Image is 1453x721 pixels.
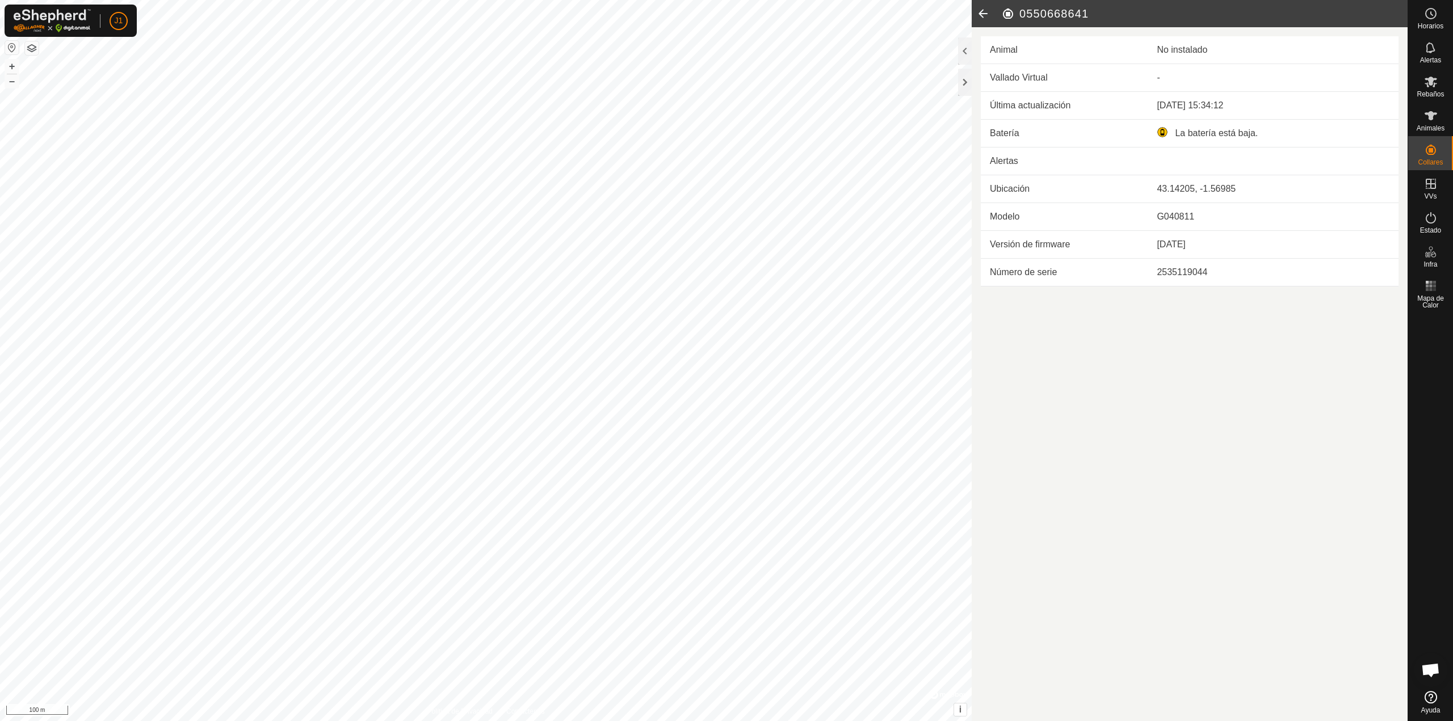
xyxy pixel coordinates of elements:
[981,203,1148,231] td: Modelo
[5,74,19,88] button: –
[1157,127,1389,140] div: La batería está baja.
[981,175,1148,203] td: Ubicación
[981,231,1148,259] td: Versión de firmware
[1418,159,1443,166] span: Collares
[1411,295,1450,309] span: Mapa de Calor
[981,259,1148,286] td: Número de serie
[1001,7,1408,20] h2: 0550668641
[5,60,19,73] button: +
[959,705,961,714] span: i
[115,15,123,27] span: J1
[25,41,39,55] button: Capas del Mapa
[427,706,493,716] a: Política de Privacidad
[1423,261,1437,268] span: Infra
[1157,43,1389,57] div: No instalado
[1157,238,1389,251] div: [DATE]
[506,706,544,716] a: Contáctenos
[1417,91,1444,98] span: Rebaños
[1418,23,1443,29] span: Horarios
[981,64,1148,92] td: Vallado Virtual
[1157,182,1389,196] div: 43.14205, -1.56985
[1417,125,1444,132] span: Animales
[1420,57,1441,64] span: Alertas
[1157,265,1389,279] div: 2535119044
[1420,227,1441,234] span: Estado
[1157,99,1389,112] div: [DATE] 15:34:12
[1414,653,1448,687] div: Chat abierto
[1157,210,1389,224] div: G040811
[14,9,91,32] img: Logo Gallagher
[1157,73,1160,82] app-display-virtual-paddock-transition: -
[981,92,1148,120] td: Última actualización
[1424,193,1437,200] span: VVs
[1421,707,1441,714] span: Ayuda
[981,36,1148,64] td: Animal
[981,120,1148,147] td: Batería
[5,41,19,54] button: Restablecer Mapa
[1408,686,1453,718] a: Ayuda
[954,703,967,716] button: i
[981,147,1148,175] td: Alertas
